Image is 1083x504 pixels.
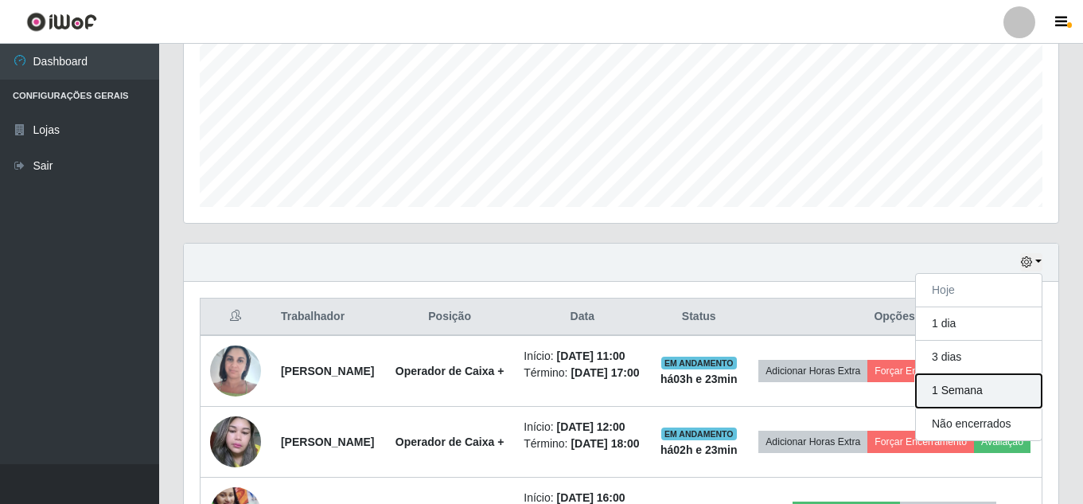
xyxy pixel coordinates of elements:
[524,419,641,436] li: Início:
[557,491,625,504] time: [DATE] 16:00
[571,366,639,379] time: [DATE] 17:00
[867,431,974,453] button: Forçar Encerramento
[524,348,641,365] li: Início:
[758,360,867,382] button: Adicionar Horas Extra
[210,408,261,476] img: 1634907805222.jpeg
[974,431,1030,453] button: Avaliação
[916,374,1042,408] button: 1 Semana
[661,357,737,369] span: EM ANDAMENTO
[385,299,514,336] th: Posição
[271,299,385,336] th: Trabalhador
[661,428,737,440] span: EM ANDAMENTO
[758,431,867,453] button: Adicionar Horas Extra
[571,437,639,450] time: [DATE] 18:00
[747,299,1042,336] th: Opções
[524,365,641,381] li: Término:
[210,337,261,404] img: 1705690307767.jpeg
[514,299,650,336] th: Data
[26,12,97,32] img: CoreUI Logo
[660,443,738,456] strong: há 02 h e 23 min
[557,350,625,362] time: [DATE] 11:00
[916,341,1042,374] button: 3 dias
[660,373,738,385] strong: há 03 h e 23 min
[916,307,1042,341] button: 1 dia
[281,436,374,448] strong: [PERSON_NAME]
[916,408,1042,440] button: Não encerrados
[867,360,974,382] button: Forçar Encerramento
[281,365,374,377] strong: [PERSON_NAME]
[557,420,625,433] time: [DATE] 12:00
[524,436,641,452] li: Término:
[395,436,504,448] strong: Operador de Caixa +
[916,274,1042,307] button: Hoje
[395,365,504,377] strong: Operador de Caixa +
[650,299,747,336] th: Status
